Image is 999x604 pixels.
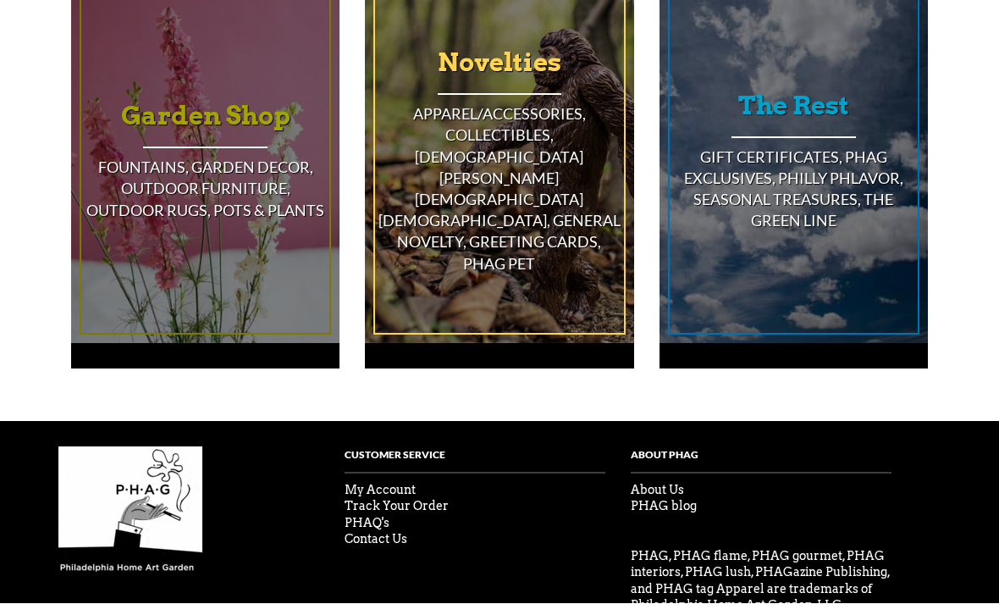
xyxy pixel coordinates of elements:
[631,447,891,474] h4: About PHag
[81,158,329,222] h4: Fountains, Garden Decor, Outdoor Furniture, Outdoor Rugs, Pots & Plants
[375,104,623,275] h4: Apparel/Accessories, Collectibles, [DEMOGRAPHIC_DATA][PERSON_NAME][DEMOGRAPHIC_DATA][DEMOGRAPHIC_...
[670,147,918,233] h4: Gift Certificates, PHAG Exclusives, Philly Phlavor, Seasonal Treasures, The Green Line
[345,484,416,497] a: My Account
[670,83,918,129] h3: The Rest
[631,500,697,513] a: PHAG blog
[345,533,407,546] a: Contact Us
[81,93,329,139] h3: Garden Shop
[58,447,202,574] img: phag-logo-compressor.gif
[345,500,449,513] a: Track Your Order
[631,484,684,497] a: About Us
[345,517,389,530] a: PHAQ's
[345,447,605,474] h4: Customer Service
[375,40,623,86] h3: Novelties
